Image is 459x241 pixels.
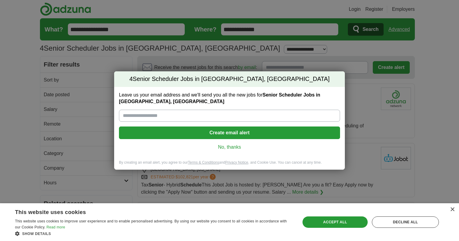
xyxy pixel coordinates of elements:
div: Close [450,207,454,212]
label: Leave us your email address and we'll send you all the new jobs for [119,92,340,105]
button: Create email alert [119,126,340,139]
a: No, thanks [124,144,335,150]
a: Read more, opens a new window [47,225,65,229]
span: This website uses cookies to improve user experience and to enable personalised advertising. By u... [15,219,287,229]
a: Privacy Notice [225,160,248,165]
span: Show details [22,232,51,236]
h2: Senior Scheduler Jobs in [GEOGRAPHIC_DATA], [GEOGRAPHIC_DATA] [114,71,345,87]
div: Show details [15,231,292,237]
a: Terms & Conditions [188,160,219,165]
span: 4 [129,75,133,83]
div: Decline all [372,216,439,228]
div: By creating an email alert, you agree to our and , and Cookie Use. You can cancel at any time. [114,160,345,170]
strong: Senior Scheduler Jobs in [GEOGRAPHIC_DATA], [GEOGRAPHIC_DATA] [119,92,320,104]
div: This website uses cookies [15,207,277,216]
div: Accept all [302,216,368,228]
